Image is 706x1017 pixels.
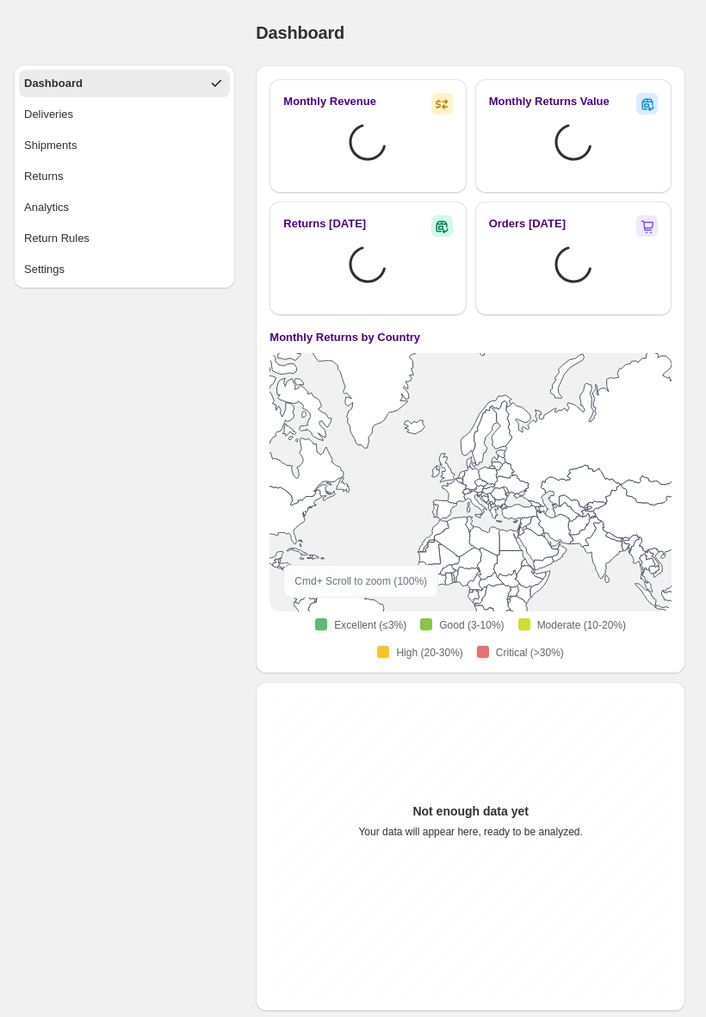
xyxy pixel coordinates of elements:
button: Settings [19,256,230,283]
h2: Orders [DATE] [489,215,566,233]
div: Settings [24,261,65,278]
span: High (20-30%) [396,646,462,660]
span: Good (3-10%) [439,618,504,632]
div: Returns [24,168,64,185]
button: Shipments [19,132,230,159]
span: Dashboard [256,23,344,42]
h4: Monthly Returns by Country [269,329,420,346]
h2: Monthly Revenue [283,93,376,110]
span: Moderate (10-20%) [537,618,626,632]
div: Return Rules [24,230,90,247]
div: Dashboard [24,75,83,92]
button: Deliveries [19,101,230,128]
button: Analytics [19,194,230,221]
span: Critical (>30%) [496,646,564,660]
div: Deliveries [24,106,73,123]
button: Return Rules [19,225,230,252]
h2: Monthly Returns Value [489,93,610,110]
h2: Returns [DATE] [283,215,366,233]
div: Analytics [24,199,69,216]
button: Dashboard [19,70,230,97]
button: Returns [19,163,230,190]
span: Excellent (≤3%) [334,618,406,632]
div: Shipments [24,137,77,154]
div: Cmd + Scroll to zoom ( 100 %) [283,565,438,598]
